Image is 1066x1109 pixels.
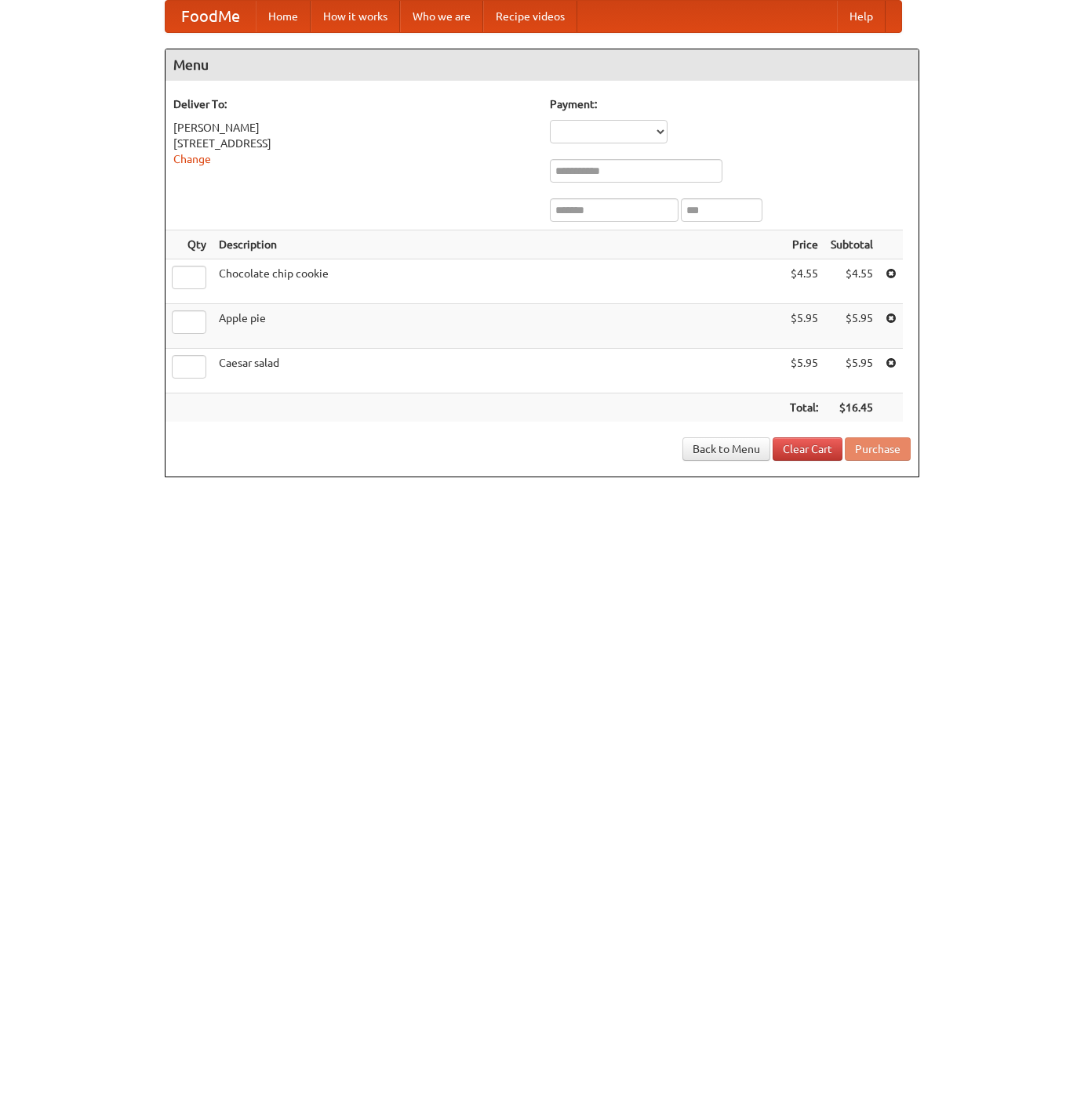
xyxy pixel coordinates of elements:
[173,96,534,112] h5: Deliver To:
[824,230,879,259] th: Subtotal
[550,96,911,112] h5: Payment:
[213,230,784,259] th: Description
[837,1,886,32] a: Help
[311,1,400,32] a: How it works
[173,120,534,136] div: [PERSON_NAME]
[784,349,824,393] td: $5.95
[845,437,911,461] button: Purchase
[824,259,879,304] td: $4.55
[213,259,784,304] td: Chocolate chip cookie
[784,393,824,422] th: Total:
[784,230,824,259] th: Price
[824,349,879,393] td: $5.95
[173,136,534,151] div: [STREET_ADDRESS]
[824,304,879,349] td: $5.95
[166,230,213,259] th: Qty
[784,304,824,349] td: $5.95
[173,153,211,165] a: Change
[773,437,842,461] a: Clear Cart
[400,1,483,32] a: Who we are
[256,1,311,32] a: Home
[213,304,784,349] td: Apple pie
[166,1,256,32] a: FoodMe
[213,349,784,393] td: Caesar salad
[784,259,824,304] td: $4.55
[166,49,919,81] h4: Menu
[682,437,770,461] a: Back to Menu
[824,393,879,422] th: $16.45
[483,1,577,32] a: Recipe videos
